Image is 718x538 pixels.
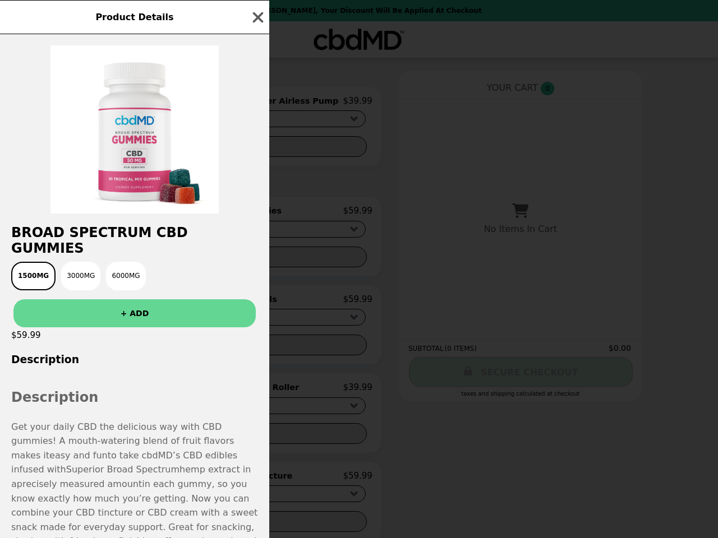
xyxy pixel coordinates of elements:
button: 6000MG [106,262,145,290]
span: easy and fun [49,450,108,461]
button: 1500MG [11,262,56,290]
img: 1500MG [50,45,219,214]
span: Superior Broad Spectrum [66,464,179,475]
span: Product Details [95,12,173,22]
h2: Description [11,387,258,408]
span: precisely measured amount [17,479,142,489]
button: + ADD [13,299,256,327]
button: 3000MG [61,262,100,290]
